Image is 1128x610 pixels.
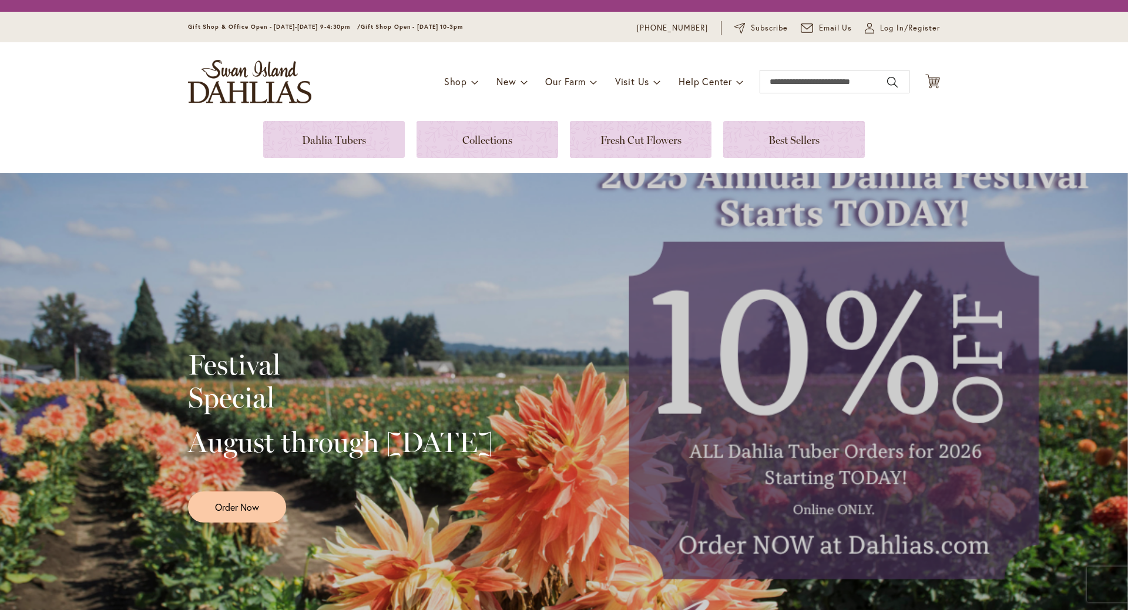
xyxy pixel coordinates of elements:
span: Subscribe [751,22,788,34]
a: Order Now [188,491,286,523]
a: Log In/Register [865,22,940,34]
span: Gift Shop Open - [DATE] 10-3pm [361,23,463,31]
a: Email Us [801,22,852,34]
button: Search [887,73,898,92]
span: Shop [444,75,467,87]
a: store logo [188,60,311,103]
span: Visit Us [615,75,649,87]
span: Order Now [215,500,259,514]
h2: Festival Special [188,348,493,414]
span: Log In/Register [880,22,940,34]
h2: August through [DATE] [188,426,493,459]
span: New [496,75,516,87]
span: Help Center [679,75,732,87]
a: Subscribe [734,22,788,34]
span: Email Us [819,22,852,34]
span: Our Farm [545,75,585,87]
span: Gift Shop & Office Open - [DATE]-[DATE] 9-4:30pm / [188,23,361,31]
a: [PHONE_NUMBER] [637,22,708,34]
